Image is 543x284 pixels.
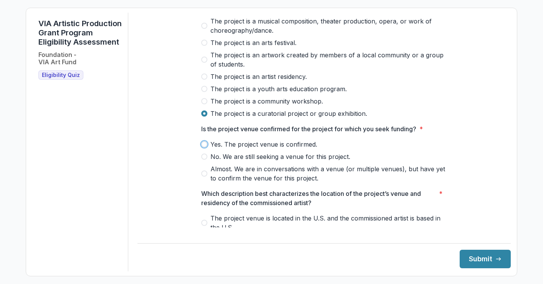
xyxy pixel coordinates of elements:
[210,140,317,149] span: Yes. The project venue is confirmed.
[210,152,350,161] span: No. We are still seeking a venue for this project.
[210,97,323,106] span: The project is a community workshop.
[42,72,80,79] span: Eligibility Quiz
[210,164,447,183] span: Almost. We are in conversations with a venue (or multiple venues), but have yet to confirm the ve...
[210,38,296,47] span: The project is an arts festival.
[210,50,447,69] span: The project is an artwork created by members of a local community or a group of students.
[201,124,416,134] p: Is the project venue confirmed for the project for which you seek funding?
[210,17,447,35] span: The project is a musical composition, theater production, opera, or work of choreography/dance.
[38,19,122,47] h1: VIA Artistic Production Grant Program Eligibility Assessment
[210,109,367,118] span: The project is a curatorial project or group exhibition.
[201,189,436,207] p: Which description best characterizes the location of the project’s venue and residency of the com...
[460,250,511,268] button: Submit
[38,51,76,66] h2: Foundation - VIA Art Fund
[210,72,307,81] span: The project is an artist residency.
[210,84,347,94] span: The project is a youth arts education program.
[210,214,447,232] span: The project venue is located in the U.S. and the commissioned artist is based in the U.S.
